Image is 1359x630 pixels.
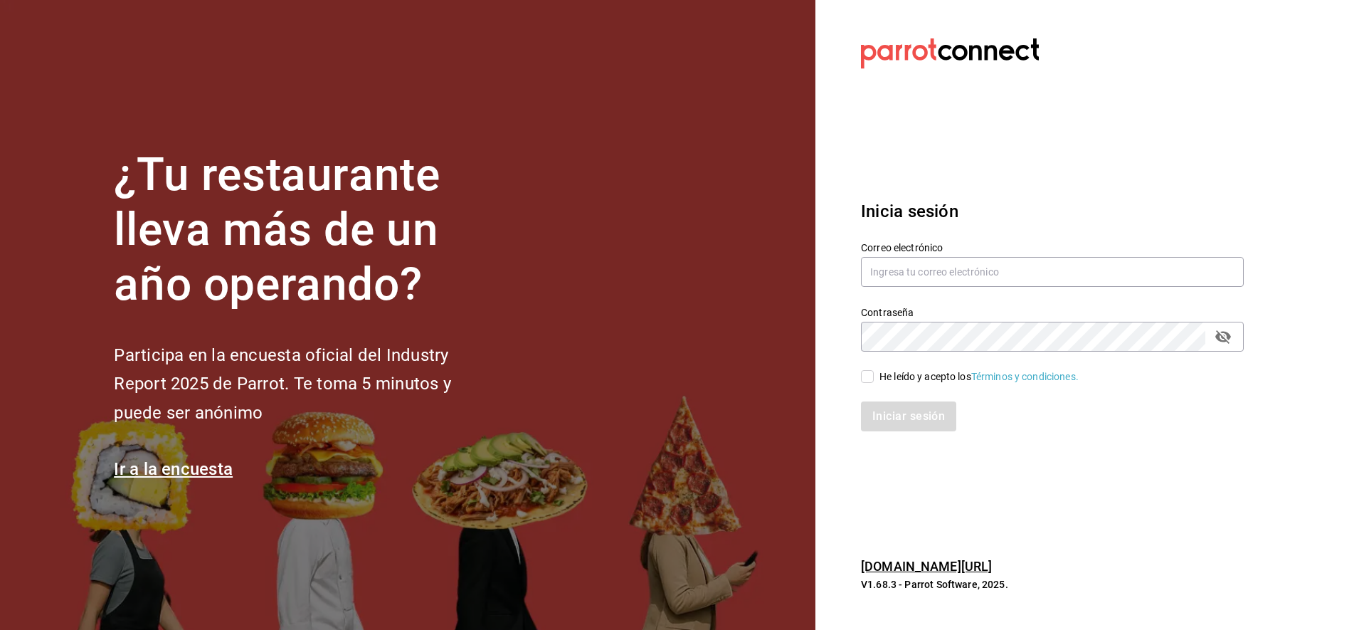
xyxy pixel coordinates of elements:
[971,371,1079,382] a: Términos y condiciones.
[861,308,1244,317] label: Contraseña
[861,243,1244,253] label: Correo electrónico
[1211,325,1235,349] button: passwordField
[114,459,233,479] a: Ir a la encuesta
[114,341,498,428] h2: Participa en la encuesta oficial del Industry Report 2025 de Parrot. Te toma 5 minutos y puede se...
[861,559,992,574] a: [DOMAIN_NAME][URL]
[861,257,1244,287] input: Ingresa tu correo electrónico
[114,148,498,312] h1: ¿Tu restaurante lleva más de un año operando?
[879,369,1079,384] div: He leído y acepto los
[861,577,1244,592] p: V1.68.3 - Parrot Software, 2025.
[861,199,1244,224] h3: Inicia sesión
